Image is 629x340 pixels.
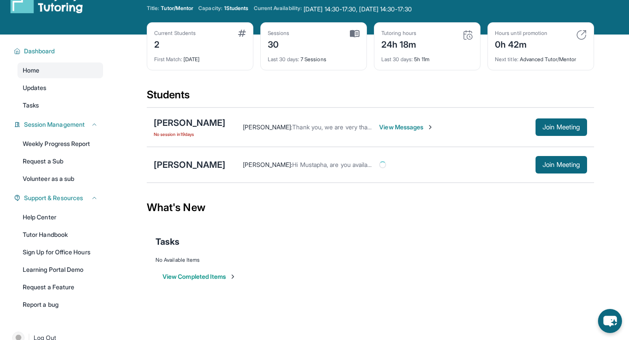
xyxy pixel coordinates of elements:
[254,5,302,14] span: Current Availability:
[268,30,290,37] div: Sessions
[17,262,103,278] a: Learning Portal Demo
[536,156,587,173] button: Join Meeting
[161,5,193,12] span: Tutor/Mentor
[154,159,225,171] div: [PERSON_NAME]
[198,5,222,12] span: Capacity:
[154,51,246,63] div: [DATE]
[154,56,182,62] span: First Match :
[17,136,103,152] a: Weekly Progress Report
[156,257,585,264] div: No Available Items
[17,80,103,96] a: Updates
[162,272,236,281] button: View Completed Items
[21,194,98,202] button: Support & Resources
[154,30,196,37] div: Current Students
[495,30,547,37] div: Hours until promotion
[154,117,225,129] div: [PERSON_NAME]
[381,51,473,63] div: 5h 11m
[23,83,47,92] span: Updates
[427,124,434,131] img: Chevron-Right
[543,125,580,130] span: Join Meeting
[17,153,103,169] a: Request a Sub
[243,123,292,131] span: [PERSON_NAME] :
[17,62,103,78] a: Home
[495,56,518,62] span: Next title :
[495,51,587,63] div: Advanced Tutor/Mentor
[243,161,292,168] span: [PERSON_NAME] :
[381,37,417,51] div: 24h 18m
[24,194,83,202] span: Support & Resources
[379,123,434,132] span: View Messages
[17,171,103,187] a: Volunteer as a sub
[156,236,180,248] span: Tasks
[268,37,290,51] div: 30
[268,56,299,62] span: Last 30 days :
[147,88,594,107] div: Students
[495,37,547,51] div: 0h 42m
[350,30,359,38] img: card
[292,161,535,168] span: Hi Mustapha, are you available this afternoon at 7pm and [DATE] or [DATE] night at 7pm?
[381,56,413,62] span: Last 30 days :
[23,66,39,75] span: Home
[24,120,85,129] span: Session Management
[224,5,249,12] span: 1 Students
[17,97,103,113] a: Tasks
[17,209,103,225] a: Help Center
[24,47,55,56] span: Dashboard
[17,227,103,243] a: Tutor Handbook
[17,297,103,312] a: Report a bug
[543,162,580,167] span: Join Meeting
[304,5,412,14] span: [DATE] 14:30-17:30, [DATE] 14:30-17:30
[147,188,594,227] div: What's New
[17,244,103,260] a: Sign Up for Office Hours
[268,51,359,63] div: 7 Sessions
[154,37,196,51] div: 2
[23,101,39,110] span: Tasks
[17,279,103,295] a: Request a Feature
[463,30,473,40] img: card
[576,30,587,40] img: card
[381,30,417,37] div: Tutoring hours
[536,118,587,136] button: Join Meeting
[154,131,225,138] span: No session in 19 days
[21,47,98,56] button: Dashboard
[21,120,98,129] button: Session Management
[238,30,246,37] img: card
[147,5,159,12] span: Title:
[598,309,622,333] button: chat-button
